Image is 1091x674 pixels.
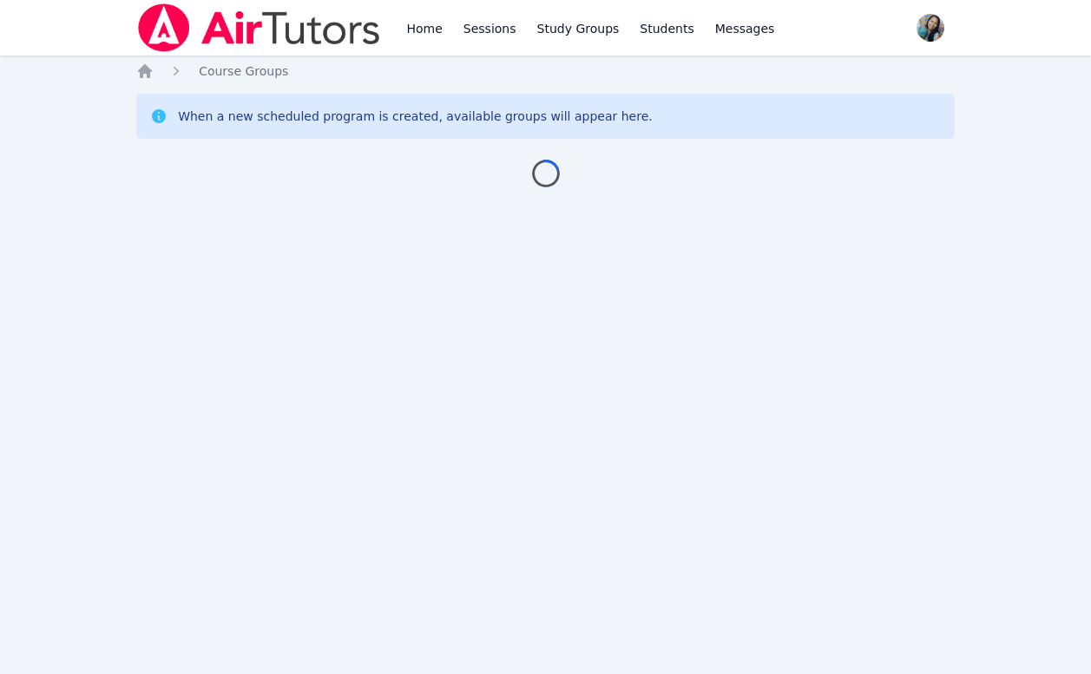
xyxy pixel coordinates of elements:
div: When a new scheduled program is created, available groups will appear here. [178,108,653,125]
span: Messages [715,20,775,37]
nav: Breadcrumb [136,62,955,80]
img: Air Tutors [136,3,382,52]
a: Course Groups [199,62,288,80]
span: Course Groups [199,64,288,78]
